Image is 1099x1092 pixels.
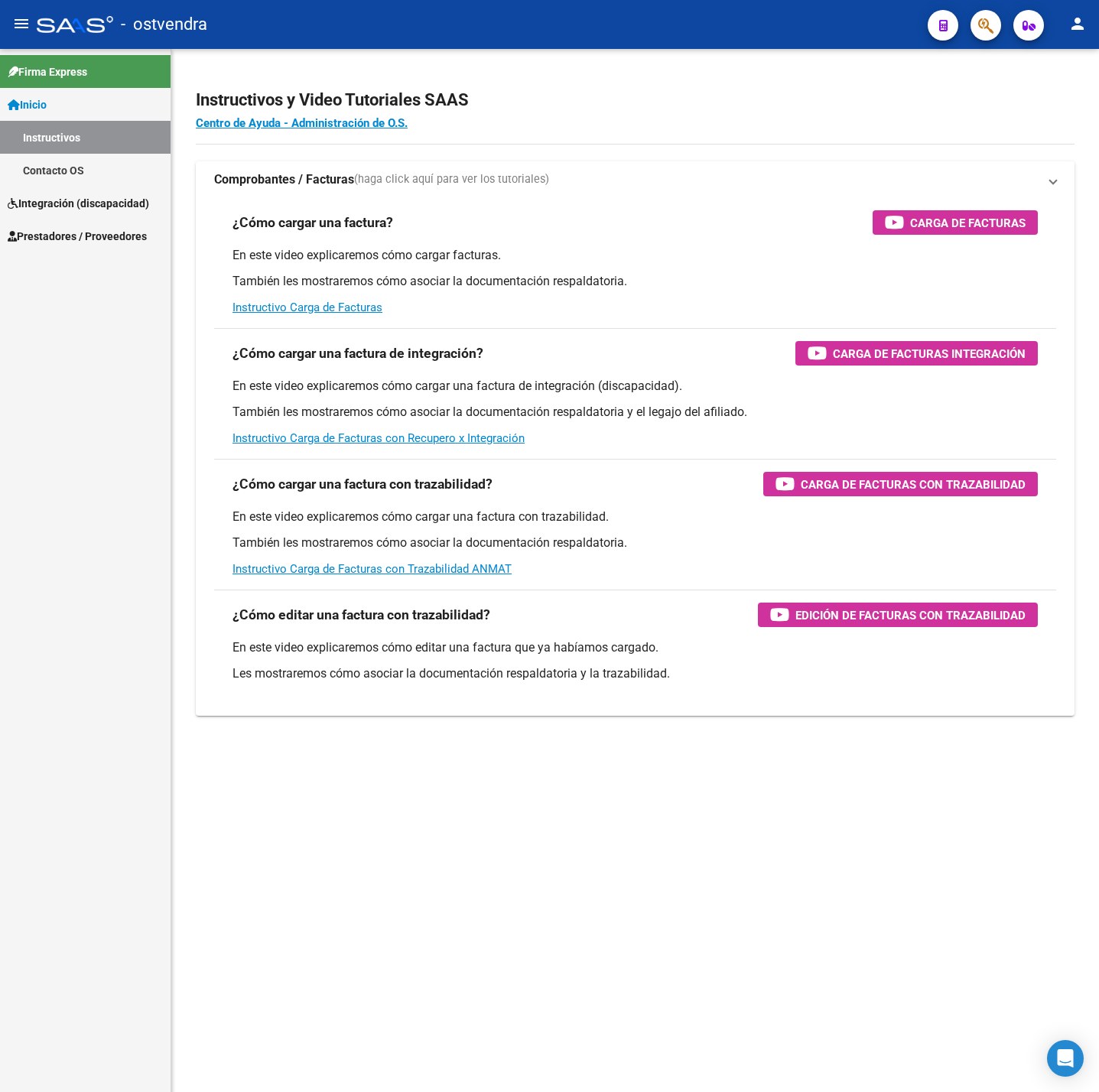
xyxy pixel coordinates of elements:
[232,562,512,576] a: Instructivo Carga de Facturas con Trazabilidad ANMAT
[232,273,1038,290] p: También les mostraremos cómo asociar la documentación respaldatoria.
[232,431,525,445] a: Instructivo Carga de Facturas con Recupero x Integración
[196,161,1075,198] mat-expansion-panel-header: Comprobantes / Facturas(haga click aquí para ver los tutoriales)
[801,475,1026,494] span: Carga de Facturas con Trazabilidad
[873,210,1038,235] button: Carga de Facturas
[121,8,207,41] span: - ostvendra
[232,604,490,626] h3: ¿Cómo editar una factura con trazabilidad?
[232,535,1038,551] p: También les mostraremos cómo asociar la documentación respaldatoria.
[232,404,1038,421] p: También les mostraremos cómo asociar la documentación respaldatoria y el legajo del afiliado.
[758,603,1038,627] button: Edición de Facturas con Trazabilidad
[214,171,354,188] strong: Comprobantes / Facturas
[795,606,1026,625] span: Edición de Facturas con Trazabilidad
[8,228,147,245] span: Prestadores / Proveedores
[8,195,149,212] span: Integración (discapacidad)
[1068,15,1087,33] mat-icon: person
[12,15,31,33] mat-icon: menu
[232,343,483,364] h3: ¿Cómo cargar una factura de integración?
[232,212,393,233] h3: ¿Cómo cargar una factura?
[763,472,1038,496] button: Carga de Facturas con Trazabilidad
[232,509,1038,525] p: En este video explicaremos cómo cargar una factura con trazabilidad.
[8,63,87,80] span: Firma Express
[8,96,47,113] span: Inicio
[1047,1040,1084,1077] div: Open Intercom Messenger
[795,341,1038,366] button: Carga de Facturas Integración
[232,378,1038,395] p: En este video explicaremos cómo cargar una factura de integración (discapacidad).
[232,665,1038,682] p: Les mostraremos cómo asociar la documentación respaldatoria y la trazabilidad.
[354,171,549,188] span: (haga click aquí para ver los tutoriales)
[232,639,1038,656] p: En este video explicaremos cómo editar una factura que ya habíamos cargado.
[196,116,408,130] a: Centro de Ayuda - Administración de O.S.
[232,301,382,314] a: Instructivo Carga de Facturas
[196,198,1075,716] div: Comprobantes / Facturas(haga click aquí para ver los tutoriales)
[910,213,1026,232] span: Carga de Facturas
[232,247,1038,264] p: En este video explicaremos cómo cargar facturas.
[232,473,493,495] h3: ¿Cómo cargar una factura con trazabilidad?
[196,86,1075,115] h2: Instructivos y Video Tutoriales SAAS
[833,344,1026,363] span: Carga de Facturas Integración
